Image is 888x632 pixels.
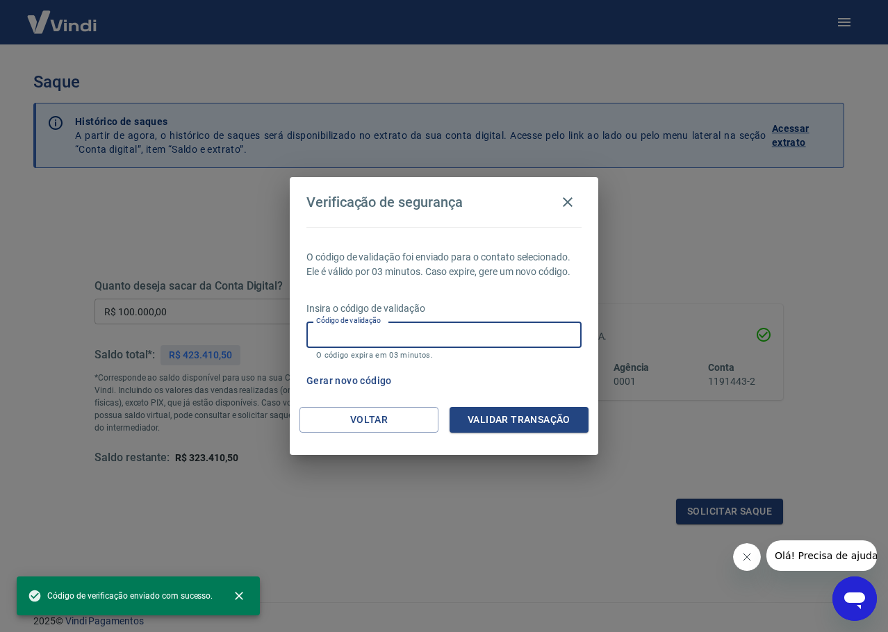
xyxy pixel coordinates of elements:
[299,407,438,433] button: Voltar
[306,194,463,210] h4: Verificação de segurança
[306,250,582,279] p: O código de validação foi enviado para o contato selecionado. Ele é válido por 03 minutos. Caso e...
[316,351,572,360] p: O código expira em 03 minutos.
[8,10,117,21] span: Olá! Precisa de ajuda?
[28,589,213,603] span: Código de verificação enviado com sucesso.
[832,576,877,621] iframe: Botão para abrir a janela de mensagens
[224,581,254,611] button: close
[316,315,381,326] label: Código de validação
[733,543,761,571] iframe: Fechar mensagem
[450,407,589,433] button: Validar transação
[301,368,397,394] button: Gerar novo código
[766,540,877,571] iframe: Mensagem da empresa
[306,301,582,316] p: Insira o código de validação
